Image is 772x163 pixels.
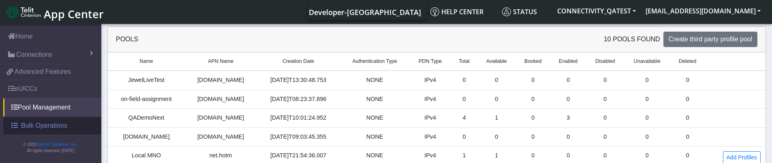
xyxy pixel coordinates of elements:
td: QADemoNext [108,109,185,128]
span: Bulk Operations [21,121,67,131]
div: [DOMAIN_NAME] [190,95,252,104]
td: 0 [586,127,624,146]
img: knowledge.svg [430,7,439,16]
span: Booked [524,58,542,65]
span: Developer-[GEOGRAPHIC_DATA] [309,7,421,17]
td: 0 [586,109,624,128]
td: 0 [624,109,670,128]
div: [DATE]T09:03:45.355 [261,133,335,142]
a: Help center [427,4,499,20]
td: 0 [670,109,705,128]
td: 1 [477,109,516,128]
td: JewelLiveTest [108,71,185,90]
td: 0 [477,90,516,109]
div: net.hotm [190,151,252,160]
a: Status [499,4,552,20]
span: Enabled [559,58,577,65]
td: 0 [624,127,670,146]
div: NONE [345,114,404,122]
td: 0 [586,90,624,109]
img: logo-telit-cinterion-gw-new.png [6,6,41,19]
td: 0 [477,127,516,146]
span: Help center [430,7,483,16]
span: Authentication Type [352,58,397,65]
td: 0 [477,71,516,90]
td: [DOMAIN_NAME] [108,127,185,146]
span: Creation Date [282,58,314,65]
td: 0 [670,71,705,90]
div: [DOMAIN_NAME] [190,133,252,142]
div: IPv4 [414,151,446,160]
div: IPv4 [414,114,446,122]
div: [DOMAIN_NAME] [190,114,252,122]
span: Available [486,58,507,65]
td: 0 [550,90,586,109]
div: [DATE]T10:01:24.952 [261,114,335,122]
div: NONE [345,95,404,104]
a: Bulk Operations [3,117,101,135]
span: Create third party profile pool [669,36,752,43]
td: 4 [451,109,477,128]
td: 0 [451,127,477,146]
span: APN Name [208,58,233,65]
td: 0 [624,90,670,109]
td: 0 [516,90,550,109]
span: Status [502,7,537,16]
td: 0 [550,127,586,146]
td: 0 [670,90,705,109]
td: 0 [451,90,477,109]
td: 0 [516,71,550,90]
button: Create third party profile pool [663,32,757,47]
td: 0 [624,71,670,90]
div: [DOMAIN_NAME] [190,76,252,85]
span: Unavailable [634,58,661,65]
span: Deleted [679,58,696,65]
span: 10 pools found [604,34,660,44]
span: App Center [44,6,104,21]
a: Pool Management [3,99,101,116]
div: [DATE]T13:30:48.753 [261,76,335,85]
div: [DATE]T21:54:36.007 [261,151,335,160]
span: Total [459,58,470,65]
span: PDN Type [419,58,442,65]
button: [EMAIL_ADDRESS][DOMAIN_NAME] [641,4,766,18]
div: IPv4 [414,76,446,85]
div: NONE [345,133,404,142]
div: NONE [345,151,404,160]
button: CONNECTIVITY_QATEST [552,4,641,18]
a: App Center [6,3,103,21]
span: Name [139,58,153,65]
a: Telit IoT Solutions, Inc. [36,142,77,147]
td: 0 [451,71,477,90]
td: 0 [586,71,624,90]
div: IPv4 [414,95,446,104]
img: status.svg [502,7,511,16]
td: 0 [670,127,705,146]
td: 0 [550,71,586,90]
a: Your current platform instance [308,4,421,20]
td: on-field-assignment [108,90,185,109]
div: NONE [345,76,404,85]
td: 0 [516,127,550,146]
div: [DATE]T08:23:37.896 [261,95,335,104]
td: 0 [516,109,550,128]
div: IPv4 [414,133,446,142]
span: Advanced Features [15,67,71,77]
span: Connections [16,50,52,60]
td: 3 [550,109,586,128]
span: Disabled [595,58,615,65]
div: Pools [110,34,437,44]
